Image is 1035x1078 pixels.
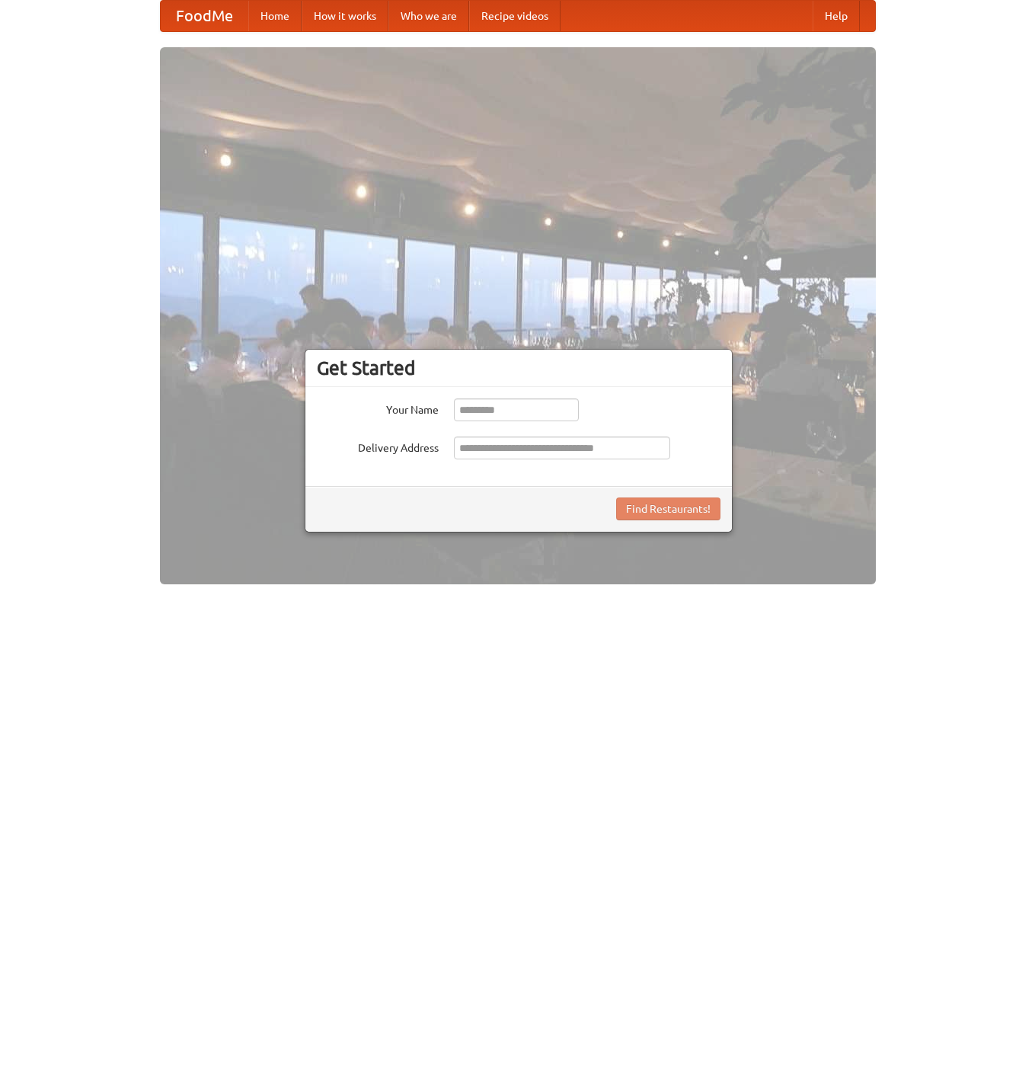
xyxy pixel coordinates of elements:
[388,1,469,31] a: Who we are
[248,1,302,31] a: Home
[469,1,561,31] a: Recipe videos
[616,497,720,520] button: Find Restaurants!
[161,1,248,31] a: FoodMe
[317,437,439,456] label: Delivery Address
[317,357,720,379] h3: Get Started
[813,1,860,31] a: Help
[317,398,439,417] label: Your Name
[302,1,388,31] a: How it works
